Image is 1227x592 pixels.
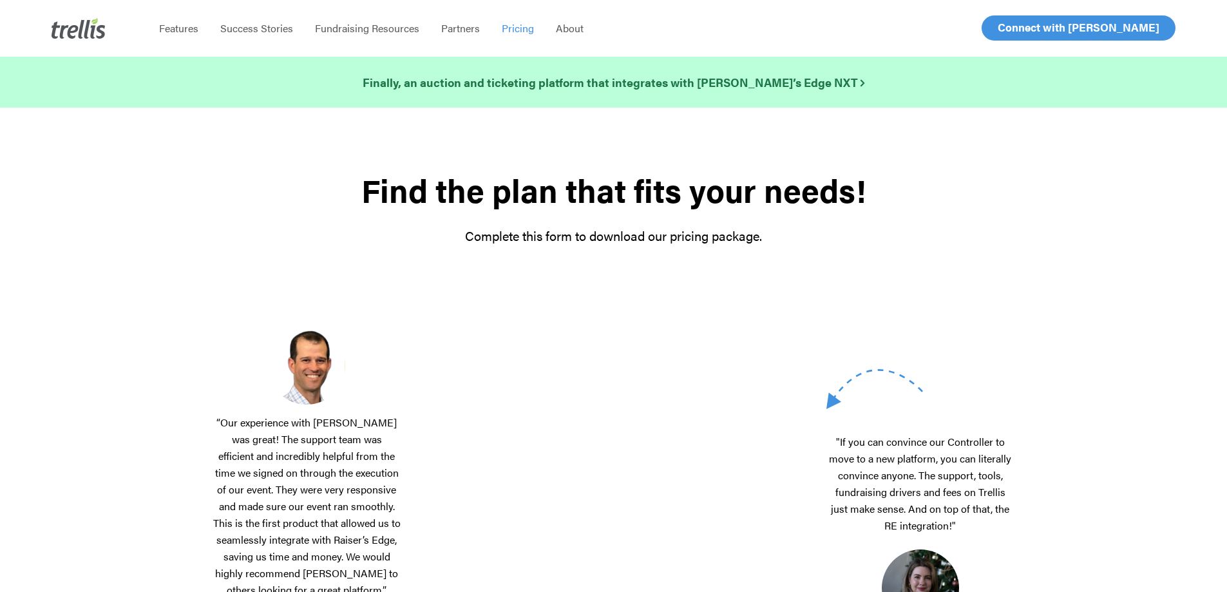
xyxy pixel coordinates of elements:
[556,21,584,35] span: About
[148,22,209,35] a: Features
[315,21,419,35] span: Fundraising Resources
[998,19,1159,35] span: Connect with [PERSON_NAME]
[441,21,480,35] span: Partners
[268,327,345,404] img: Screenshot-2025-03-18-at-2.39.01%E2%80%AFPM.png
[491,22,545,35] a: Pricing
[982,15,1175,41] a: Connect with [PERSON_NAME]
[363,73,864,91] a: Finally, an auction and ticketing platform that integrates with [PERSON_NAME]’s Edge NXT
[430,22,491,35] a: Partners
[304,22,430,35] a: Fundraising Resources
[209,22,304,35] a: Success Stories
[363,74,864,90] strong: Finally, an auction and ticketing platform that integrates with [PERSON_NAME]’s Edge NXT
[826,434,1014,549] p: "If you can convince our Controller to move to a new platform, you can literally convince anyone....
[220,21,293,35] span: Success Stories
[502,21,534,35] span: Pricing
[159,21,198,35] span: Features
[52,18,106,39] img: Trellis
[361,167,866,213] strong: Find the plan that fits your needs!
[545,22,594,35] a: About
[213,227,1014,245] p: Complete this form to download our pricing package.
